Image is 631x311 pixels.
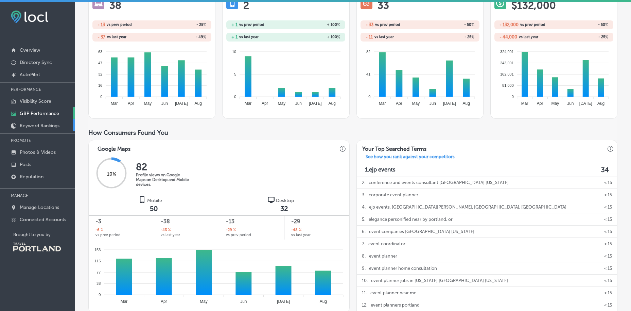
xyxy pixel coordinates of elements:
[245,101,252,106] tspan: Mar
[604,262,612,274] p: < 15
[554,35,608,39] h2: - 25
[226,227,236,233] h2: -29
[604,201,612,213] p: < 15
[144,101,152,106] tspan: May
[231,34,238,39] h2: + 1
[601,166,609,174] label: 34
[369,226,474,238] p: event companies [GEOGRAPHIC_DATA] [US_STATE]
[567,101,574,106] tspan: Jun
[152,35,206,39] h2: - 49
[121,299,128,304] tspan: Mar
[500,49,514,53] tspan: 324,001
[98,83,102,87] tspan: 16
[13,232,75,237] p: Brought to you by
[203,22,206,27] span: %
[262,101,268,106] tspan: Apr
[234,72,236,76] tspan: 5
[139,196,146,203] img: logo
[396,101,402,106] tspan: Apr
[471,35,474,39] span: %
[362,189,365,201] p: 3 .
[98,61,102,65] tspan: 47
[98,72,102,76] tspan: 32
[521,101,528,106] tspan: Mar
[512,95,514,99] tspan: 0
[520,23,545,27] span: vs prev period
[291,227,301,233] h2: -48
[239,23,264,27] span: vs prev period
[226,217,278,226] span: -13
[362,226,366,238] p: 6 .
[362,213,365,225] p: 5 .
[20,98,51,104] p: Visibility Score
[370,287,416,299] p: event planner near me
[362,177,365,189] p: 2 .
[94,248,101,252] tspan: 153
[462,101,470,106] tspan: Aug
[337,35,340,39] span: %
[100,95,102,99] tspan: 0
[471,22,474,27] span: %
[286,35,340,39] h2: + 100
[232,49,236,53] tspan: 10
[20,204,59,210] p: Manage Locations
[412,101,420,106] tspan: May
[150,204,158,213] span: 50
[379,101,386,106] tspan: Mar
[369,262,437,274] p: event planner home consultation
[161,217,212,226] span: -38
[369,213,453,225] p: elegance personified near by portland, or
[277,299,290,304] tspan: [DATE]
[375,23,400,27] span: vs prev period
[604,213,612,225] p: < 15
[98,49,102,53] tspan: 63
[604,189,612,201] p: < 15
[604,226,612,238] p: < 15
[92,140,136,154] h3: Google Maps
[95,227,103,233] h2: -6
[554,22,608,27] h2: - 50
[136,161,190,173] h2: 82
[499,22,519,27] h2: - 132,000
[329,101,336,106] tspan: Aug
[369,201,566,213] p: ejp events, [GEOGRAPHIC_DATA][PERSON_NAME], [GEOGRAPHIC_DATA], [GEOGRAPHIC_DATA]
[295,101,302,106] tspan: Jun
[365,166,396,174] p: 1. ejp events
[88,129,168,136] span: How Consumers Found You
[519,35,538,39] span: vs last year
[357,140,432,154] h3: Your Top Searched Terms
[20,111,59,116] p: GBP Performance
[320,299,327,304] tspan: Aug
[280,204,288,213] span: 32
[20,149,56,155] p: Photos & Videos
[420,35,474,39] h2: - 25
[97,270,101,274] tspan: 77
[240,299,247,304] tspan: Jun
[371,275,508,287] p: event planner jobs in [US_STATE] [GEOGRAPHIC_DATA] [US_STATE]
[147,198,162,203] span: Mobile
[20,60,52,65] p: Directory Sync
[291,233,311,237] span: vs last year
[231,22,238,27] h2: + 1
[268,196,275,203] img: logo
[597,101,604,106] tspan: Aug
[499,34,517,39] h2: - 44,000
[98,34,105,39] h2: - 37
[94,259,101,263] tspan: 115
[579,101,592,106] tspan: [DATE]
[366,72,370,76] tspan: 41
[99,293,101,297] tspan: 0
[195,101,202,106] tspan: Aug
[360,154,460,161] a: See how you rank against your competitors
[152,22,206,27] h2: - 25
[95,233,121,237] span: vs prev period
[175,101,188,106] tspan: [DATE]
[98,22,105,27] h2: - 13
[111,101,118,106] tspan: Mar
[604,177,612,189] p: < 15
[368,95,370,99] tspan: 0
[374,35,394,39] span: vs last year
[20,72,40,78] p: AutoPilot
[107,171,116,177] span: 10 %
